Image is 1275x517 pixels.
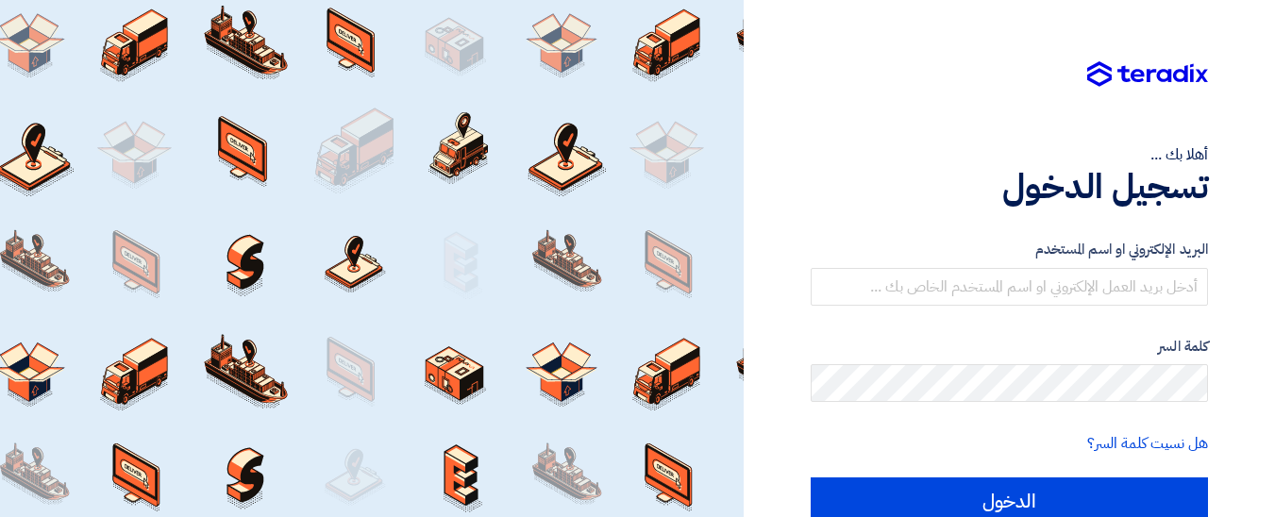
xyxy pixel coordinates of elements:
input: أدخل بريد العمل الإلكتروني او اسم المستخدم الخاص بك ... [811,268,1208,306]
label: البريد الإلكتروني او اسم المستخدم [811,239,1208,260]
h1: تسجيل الدخول [811,166,1208,208]
img: Teradix logo [1087,61,1208,88]
label: كلمة السر [811,336,1208,358]
div: أهلا بك ... [811,143,1208,166]
a: هل نسيت كلمة السر؟ [1087,432,1208,455]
